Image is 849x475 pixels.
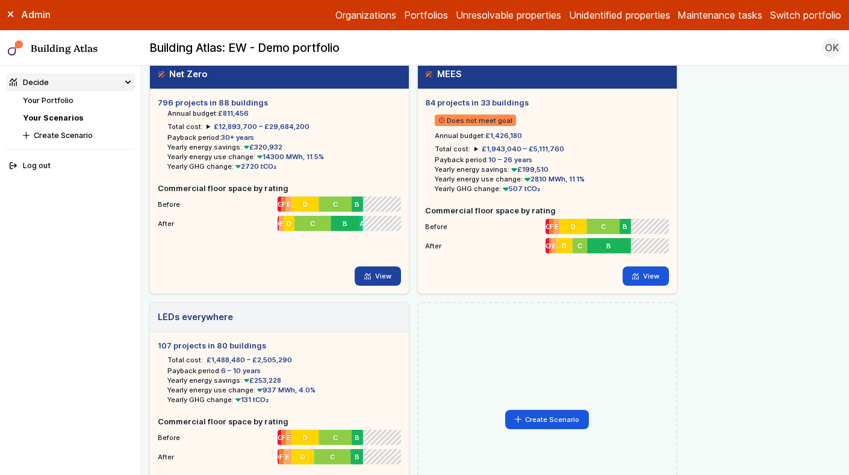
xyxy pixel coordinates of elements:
[279,219,284,228] span: E
[550,222,553,231] span: F
[485,131,522,140] span: £1,426,180
[677,8,762,22] a: Maintenance tasks
[770,8,841,22] button: Switch portfolio
[474,144,564,154] summary: £1,943,040 – £5,111,760
[571,222,576,231] span: D
[158,97,401,109] h5: 796 projects in 88 buildings
[221,133,254,142] span: 30+ years
[523,175,585,183] span: 2810 MWh, 11.1%
[158,340,401,351] h5: 107 projects in 80 buildings
[158,183,401,194] h5: Commercial floor space by rating
[242,143,283,151] span: £320,932
[333,433,338,442] span: C
[488,156,532,164] span: 10 – 26 years
[158,194,401,210] li: Before
[425,68,461,81] h3: MEES
[404,8,448,22] a: Portfolios
[435,115,516,126] span: Does not meet goal
[19,127,135,144] button: Create Scenario
[278,200,281,209] span: G
[425,216,668,232] li: Before
[330,452,335,462] span: C
[149,40,340,56] h2: Building Atlas: EW - Demo portfolio
[167,366,401,376] li: Payback period:
[456,8,561,22] a: Unresolvable properties
[278,452,279,462] span: G
[623,222,627,231] span: B
[623,266,669,286] a: View
[359,219,363,228] span: A
[167,152,401,162] li: Yearly energy use change:
[606,241,611,251] span: B
[167,142,401,152] li: Yearly energy savings:
[207,355,292,365] span: £1,488,480 – £2,505,290
[303,200,308,209] span: D
[549,241,552,251] span: F
[335,8,396,22] a: Organizations
[435,131,668,140] li: Annual budget:
[278,219,279,228] span: G
[255,153,325,161] span: 14300 MWh, 11.5%
[8,40,23,56] img: main-0bbd2752.svg
[300,452,305,462] span: D
[167,395,401,404] li: Yearly GHG change:
[355,266,401,286] a: View
[214,122,309,131] span: £12,893,700 – £29,684,200
[577,241,582,251] span: C
[234,395,269,404] span: 131 tCO₂
[158,447,401,462] li: After
[158,427,401,443] li: Before
[343,219,347,228] span: B
[355,200,359,209] span: B
[287,200,291,209] span: E
[552,241,556,251] span: E
[167,385,401,395] li: Yearly energy use change:
[6,157,135,175] button: Log out
[355,452,359,462] span: B
[601,222,606,231] span: C
[285,452,290,462] span: E
[6,74,135,91] summary: Decide
[303,433,308,442] span: D
[435,184,668,193] li: Yearly GHG change:
[562,241,567,251] span: D
[435,155,668,165] li: Payback period:
[435,144,470,154] h6: Total cost:
[167,162,401,171] li: Yearly GHG change:
[546,222,549,231] span: G
[167,355,203,365] h6: Total cost:
[279,452,283,462] span: F
[310,219,315,228] span: C
[10,77,49,88] div: Decide
[287,433,291,442] span: E
[501,184,540,193] span: 507 tCO₂
[167,122,203,131] h6: Total cost:
[158,68,207,81] h3: Net Zero
[207,122,309,131] summary: £12,893,700 – £29,684,200
[158,213,401,229] li: After
[287,219,291,228] span: D
[278,433,281,442] span: G
[482,145,564,153] span: £1,943,040 – £5,111,760
[435,174,668,184] li: Yearly energy use change:
[23,113,83,122] a: Your Scenarios
[158,416,401,427] h5: Commercial floor space by rating
[167,376,401,385] li: Yearly energy savings:
[425,97,668,109] h5: 84 projects in 33 buildings
[158,310,233,324] h3: LEDs everywhere
[282,200,285,209] span: F
[221,366,261,375] span: 6 – 10 years
[242,376,282,385] span: £253,228
[218,109,249,118] span: £811,456
[355,433,359,442] span: B
[282,433,285,442] span: F
[822,38,841,57] button: OK
[234,162,277,171] span: 2720 tCO₂
[546,241,549,251] span: G
[555,222,559,231] span: E
[23,96,73,105] a: Your Portfolio
[509,165,549,174] span: £199,510
[255,386,316,394] span: 937 MWh, 4.0%
[167,109,401,118] li: Annual budget:
[167,133,401,142] li: Payback period:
